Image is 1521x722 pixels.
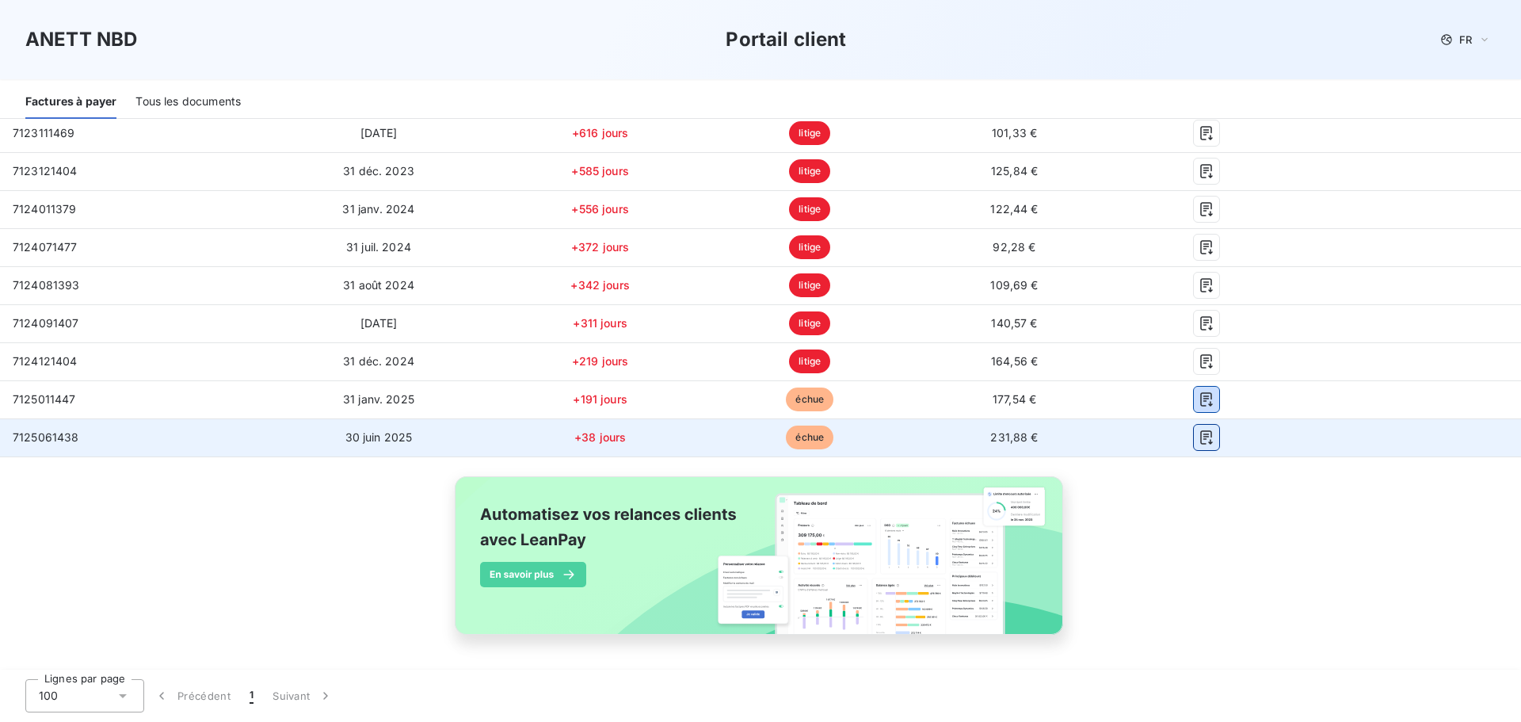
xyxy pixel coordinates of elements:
span: 109,69 € [990,278,1038,292]
div: Factures à payer [25,86,116,119]
span: 7124091407 [13,316,79,330]
span: [DATE] [360,316,398,330]
span: +342 jours [570,278,630,292]
span: [DATE] [360,126,398,139]
span: 31 déc. 2024 [343,354,414,368]
span: 7125061438 [13,430,79,444]
span: 31 août 2024 [343,278,414,292]
span: 125,84 € [991,164,1038,178]
div: Tous les documents [135,86,241,119]
span: litige [789,235,830,259]
span: 164,56 € [991,354,1038,368]
span: +585 jours [571,164,629,178]
span: litige [789,159,830,183]
h3: Portail client [726,25,846,54]
span: échue [786,388,833,411]
span: 100 [39,688,58,704]
span: litige [789,311,830,335]
span: 7124011379 [13,202,77,216]
span: litige [789,273,830,297]
h3: ANETT NBD [25,25,137,54]
span: échue [786,426,833,449]
span: 31 janv. 2024 [342,202,414,216]
span: 7125011447 [13,392,76,406]
button: 1 [240,679,263,712]
span: 31 déc. 2023 [343,164,414,178]
span: 177,54 € [993,392,1036,406]
span: +38 jours [574,430,626,444]
img: banner [440,467,1081,662]
span: +191 jours [573,392,627,406]
span: +311 jours [573,316,627,330]
span: 231,88 € [990,430,1038,444]
span: 7123111469 [13,126,75,139]
span: 140,57 € [991,316,1037,330]
span: 1 [250,688,253,704]
span: litige [789,197,830,221]
span: 31 janv. 2025 [343,392,414,406]
span: +556 jours [571,202,629,216]
span: 7124071477 [13,240,78,254]
span: +372 jours [571,240,630,254]
span: litige [789,350,830,373]
span: 122,44 € [990,202,1038,216]
span: litige [789,121,830,145]
span: +616 jours [572,126,629,139]
span: FR [1459,33,1472,46]
span: 31 juil. 2024 [346,240,411,254]
button: Précédent [144,679,240,712]
span: 7123121404 [13,164,78,178]
span: 101,33 € [992,126,1037,139]
span: 7124121404 [13,354,78,368]
span: 30 juin 2025 [345,430,413,444]
button: Suivant [263,679,343,712]
span: 92,28 € [993,240,1035,254]
span: +219 jours [572,354,629,368]
span: 7124081393 [13,278,80,292]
